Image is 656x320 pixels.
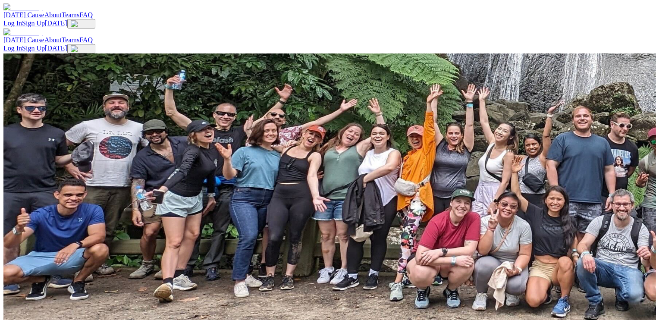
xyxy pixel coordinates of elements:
[22,19,67,27] a: Sign Up[DATE]
[62,11,80,19] a: Teams
[3,19,22,27] a: Log In
[44,36,62,44] a: About
[3,36,44,44] a: [DATE] Cause
[79,11,93,19] a: FAQ
[71,20,92,27] img: Menu
[3,3,43,11] img: GoodToday
[79,36,93,44] a: FAQ
[3,28,43,36] img: GoodToday
[45,19,67,27] span: [DATE]
[22,44,67,52] a: Sign Up[DATE]
[3,44,22,52] a: Log In
[71,45,92,52] img: Menu
[45,44,67,52] span: [DATE]
[62,36,80,44] a: Teams
[3,11,44,19] a: [DATE] Cause
[44,11,62,19] a: About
